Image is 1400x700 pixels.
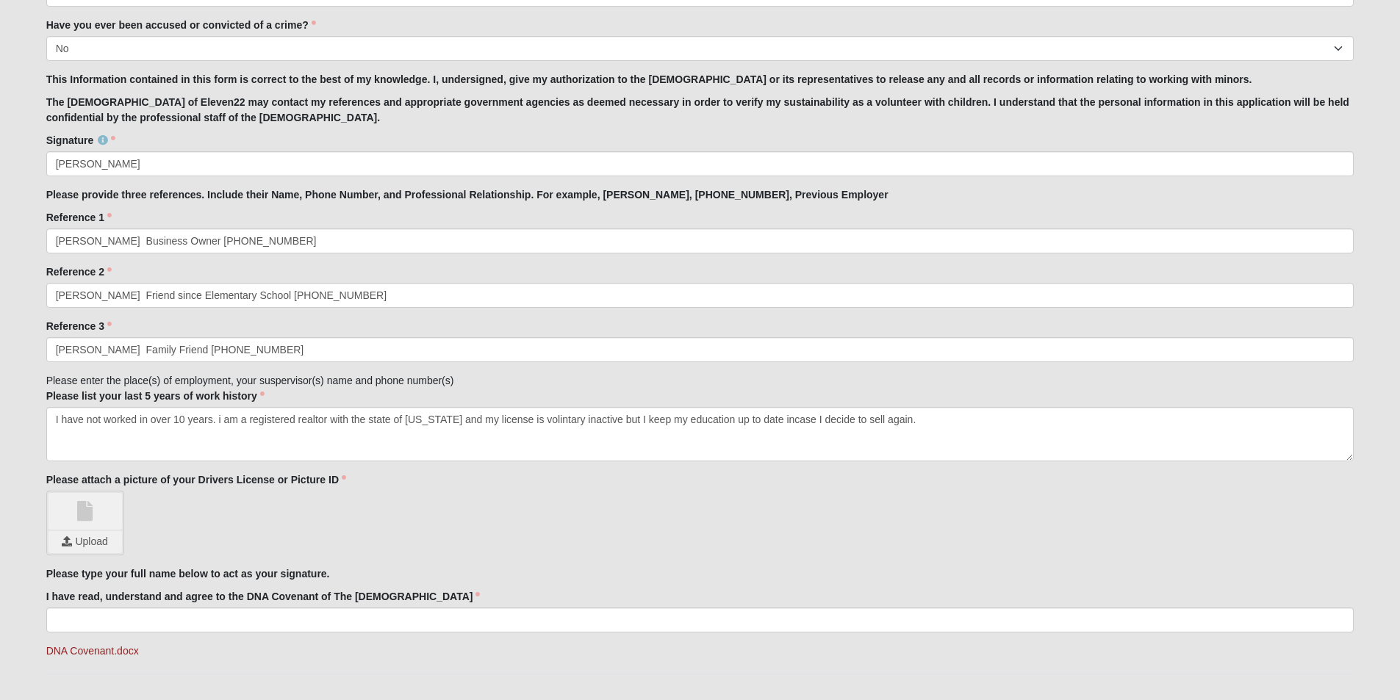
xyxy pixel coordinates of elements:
label: Signature [46,133,116,148]
a: DNA Covenant.docx [46,645,139,657]
strong: Please type your full name below to act as your signature. [46,568,330,580]
strong: The [DEMOGRAPHIC_DATA] of Eleven22 may contact my references and appropriate government agencies ... [46,96,1349,123]
label: Please attach a picture of your Drivers License or Picture ID [46,472,346,487]
label: Reference 3 [46,319,112,333]
strong: This Information contained in this form is correct to the best of my knowledge. I, undersigned, g... [46,73,1252,85]
label: Have you ever been accused or convicted of a crime? [46,18,316,32]
label: Reference 1 [46,210,112,225]
label: I have read, understand and agree to the DNA Covenant of The [DEMOGRAPHIC_DATA] [46,589,481,604]
strong: Please provide three references. Include their Name, Phone Number, and Professional Relationship.... [46,189,889,201]
label: Reference 2 [46,264,112,279]
label: Please list your last 5 years of work history [46,389,265,403]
